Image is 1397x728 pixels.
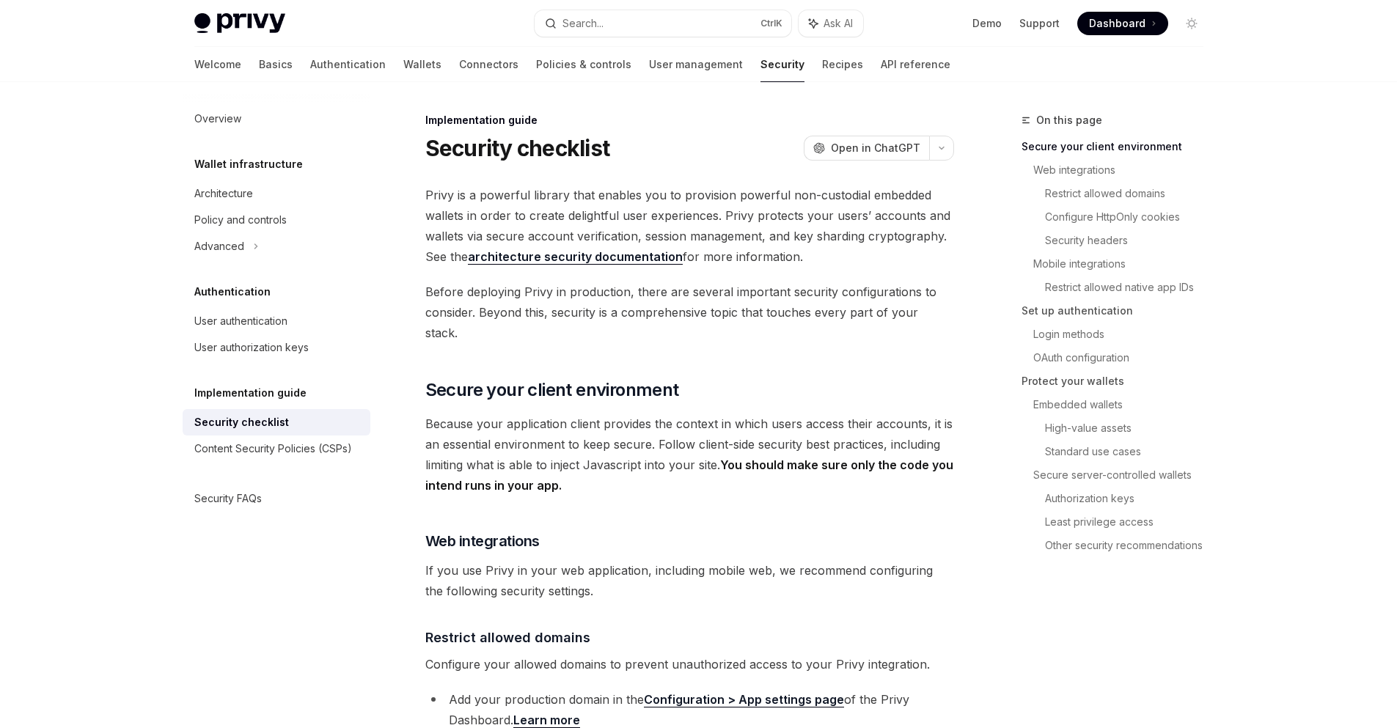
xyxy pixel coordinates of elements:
a: Wallets [403,47,441,82]
a: Learn more [513,713,580,728]
h5: Authentication [194,283,271,301]
span: Configure your allowed domains to prevent unauthorized access to your Privy integration. [425,654,954,674]
a: Basics [259,47,293,82]
span: Ctrl K [760,18,782,29]
div: Security checklist [194,413,289,431]
a: User authentication [183,308,370,334]
div: Content Security Policies (CSPs) [194,440,352,457]
a: High-value assets [1045,416,1215,440]
div: Architecture [194,185,253,202]
span: Restrict allowed domains [425,628,590,647]
img: light logo [194,13,285,34]
a: Content Security Policies (CSPs) [183,435,370,462]
a: Welcome [194,47,241,82]
a: Architecture [183,180,370,207]
div: Advanced [194,238,244,255]
a: Policies & controls [536,47,631,82]
a: Standard use cases [1045,440,1215,463]
h5: Wallet infrastructure [194,155,303,173]
a: Embedded wallets [1033,393,1215,416]
span: Open in ChatGPT [831,141,920,155]
div: Security FAQs [194,490,262,507]
span: Ask AI [824,16,853,31]
a: Overview [183,106,370,132]
span: On this page [1036,111,1102,129]
a: Authorization keys [1045,487,1215,510]
div: Policy and controls [194,211,287,229]
span: Because your application client provides the context in which users access their accounts, it is ... [425,413,954,496]
button: Open in ChatGPT [804,136,929,161]
a: Protect your wallets [1022,369,1215,393]
a: Restrict allowed native app IDs [1045,276,1215,299]
span: Before deploying Privy in production, there are several important security configurations to cons... [425,282,954,343]
a: User authorization keys [183,334,370,361]
a: Authentication [310,47,386,82]
a: Secure server-controlled wallets [1033,463,1215,487]
span: If you use Privy in your web application, including mobile web, we recommend configuring the foll... [425,560,954,601]
div: Overview [194,110,241,128]
a: architecture security documentation [468,249,683,265]
a: Login methods [1033,323,1215,346]
div: User authorization keys [194,339,309,356]
a: Other security recommendations [1045,534,1215,557]
span: Dashboard [1089,16,1145,31]
a: Security [760,47,804,82]
span: Secure your client environment [425,378,679,402]
span: Privy is a powerful library that enables you to provision powerful non-custodial embedded wallets... [425,185,954,267]
a: Dashboard [1077,12,1168,35]
div: Implementation guide [425,113,954,128]
div: User authentication [194,312,287,330]
a: Support [1019,16,1060,31]
a: OAuth configuration [1033,346,1215,369]
span: Web integrations [425,531,540,551]
a: Secure your client environment [1022,135,1215,158]
a: Web integrations [1033,158,1215,182]
a: API reference [881,47,950,82]
a: Configure HttpOnly cookies [1045,205,1215,229]
a: Security checklist [183,409,370,435]
a: Security FAQs [183,485,370,512]
a: Configuration > App settings page [644,692,844,707]
a: User management [649,47,743,82]
a: Mobile integrations [1033,252,1215,276]
h1: Security checklist [425,135,610,161]
button: Search...CtrlK [535,10,791,37]
button: Toggle dark mode [1180,12,1203,35]
a: Recipes [822,47,863,82]
a: Least privilege access [1045,510,1215,534]
a: Security headers [1045,229,1215,252]
a: Connectors [459,47,518,82]
a: Set up authentication [1022,299,1215,323]
button: Ask AI [799,10,863,37]
h5: Implementation guide [194,384,307,402]
a: Demo [972,16,1002,31]
a: Policy and controls [183,207,370,233]
a: Restrict allowed domains [1045,182,1215,205]
div: Search... [562,15,604,32]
